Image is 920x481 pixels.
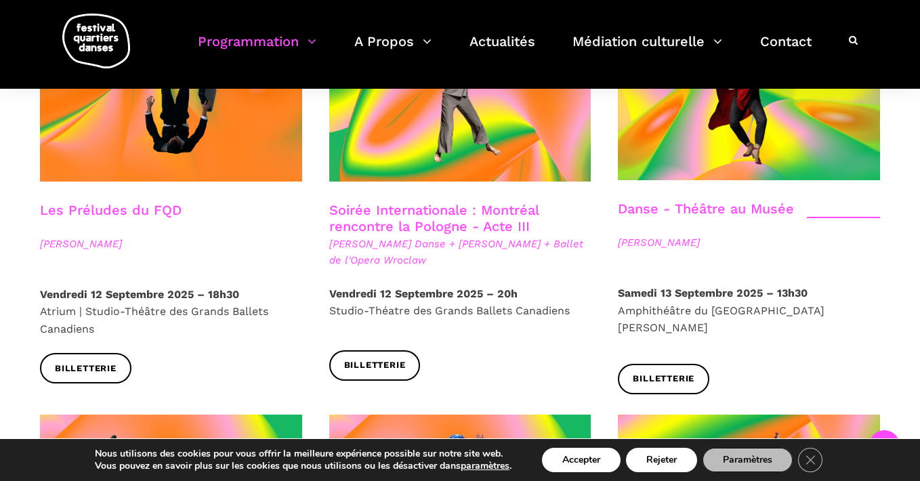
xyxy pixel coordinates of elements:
[618,287,808,299] strong: Samedi 13 Septembre 2025 – 13h30
[633,372,694,386] span: Billetterie
[329,202,539,234] a: Soirée Internationale : Montréal rencontre la Pologne - Acte III
[618,234,880,251] span: [PERSON_NAME]
[55,362,117,376] span: Billetterie
[40,202,182,218] a: Les Préludes du FQD
[62,14,130,68] img: logo-fqd-med
[798,448,822,472] button: Close GDPR Cookie Banner
[542,448,621,472] button: Accepter
[40,236,302,252] span: [PERSON_NAME]
[703,448,793,472] button: Paramètres
[329,287,518,300] strong: Vendredi 12 Septembre 2025 – 20h
[344,358,406,373] span: Billetterie
[40,286,302,338] p: Atrium | Studio-Théâtre des Grands Ballets Canadiens
[618,201,794,217] a: Danse - Théâtre au Musée
[198,30,316,70] a: Programmation
[95,460,511,472] p: Vous pouvez en savoir plus sur les cookies que nous utilisons ou les désactiver dans .
[626,448,697,472] button: Rejeter
[469,30,535,70] a: Actualités
[618,364,709,394] a: Billetterie
[329,285,591,320] p: Studio-Théatre des Grands Ballets Canadiens
[329,350,421,381] a: Billetterie
[618,285,880,337] p: Amphithéâtre du [GEOGRAPHIC_DATA][PERSON_NAME]
[461,460,509,472] button: paramètres
[572,30,722,70] a: Médiation culturelle
[760,30,812,70] a: Contact
[354,30,432,70] a: A Propos
[329,236,591,268] span: [PERSON_NAME] Danse + [PERSON_NAME] + Ballet de l'Opera Wroclaw
[40,353,131,383] a: Billetterie
[40,288,239,301] strong: Vendredi 12 Septembre 2025 – 18h30
[95,448,511,460] p: Nous utilisons des cookies pour vous offrir la meilleure expérience possible sur notre site web.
